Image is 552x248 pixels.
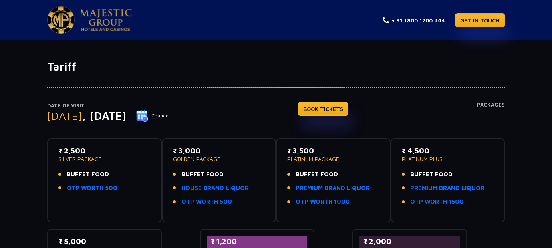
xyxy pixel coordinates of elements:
[136,109,169,122] button: Change
[181,184,249,193] a: HOUSE BRAND LIQUOR
[410,170,453,179] span: BUFFET FOOD
[363,236,456,247] p: ₹ 2,000
[58,236,151,247] p: ₹ 5,000
[47,60,505,73] h1: Tariff
[67,170,109,179] span: BUFFET FOOD
[477,102,505,131] h4: Packages
[173,156,265,162] p: GOLDEN PACKAGE
[402,145,494,156] p: ₹ 4,500
[58,145,151,156] p: ₹ 2,500
[181,170,224,179] span: BUFFET FOOD
[47,102,169,110] p: Date of Visit
[211,236,303,247] p: ₹ 1,200
[296,170,338,179] span: BUFFET FOOD
[298,102,348,116] a: BOOK TICKETS
[80,9,132,31] img: Majestic Pride
[296,184,370,193] a: PREMIUM BRAND LIQUOR
[383,16,445,24] a: + 91 1800 1200 444
[402,156,494,162] p: PLATINUM PLUS
[173,145,265,156] p: ₹ 3,000
[47,109,82,122] span: [DATE]
[181,197,232,206] a: OTP WORTH 500
[455,13,505,27] a: GET IN TOUCH
[410,184,484,193] a: PREMIUM BRAND LIQUOR
[67,184,117,193] a: OTP WORTH 500
[410,197,464,206] a: OTP WORTH 1500
[47,6,75,34] img: Majestic Pride
[287,145,379,156] p: ₹ 3,500
[58,156,151,162] p: SILVER PACKAGE
[82,109,126,122] span: , [DATE]
[296,197,350,206] a: OTP WORTH 1000
[287,156,379,162] p: PLATINUM PACKAGE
